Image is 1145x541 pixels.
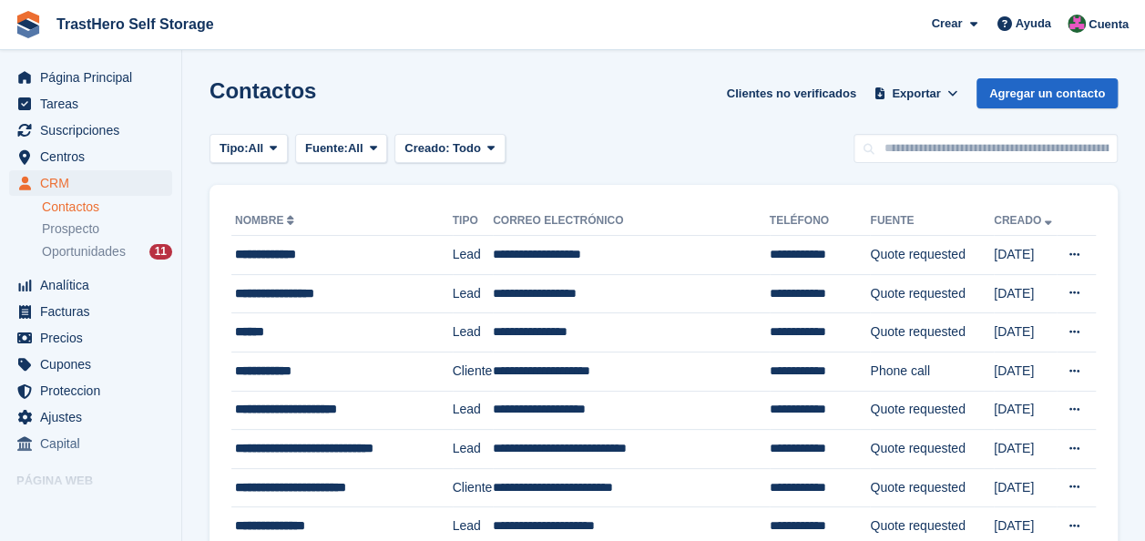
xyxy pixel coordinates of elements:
td: Quote requested [870,313,994,352]
span: All [348,139,363,158]
span: Precios [40,325,149,351]
a: Creado [994,214,1056,227]
a: menu [9,170,172,196]
a: Nombre [235,214,298,227]
span: Tareas [40,91,149,117]
span: Ayuda [1016,15,1051,33]
span: Fuente: [305,139,348,158]
td: [DATE] [994,391,1057,430]
td: [DATE] [994,236,1057,275]
span: Capital [40,431,149,456]
a: menu [9,404,172,430]
a: menu [9,65,172,90]
div: 11 [149,244,172,260]
td: Cliente [453,352,493,391]
td: [DATE] [994,430,1057,469]
th: Correo electrónico [493,207,770,236]
td: Quote requested [870,430,994,469]
span: Cuenta [1089,15,1129,34]
span: Facturas [40,299,149,324]
td: Quote requested [870,391,994,430]
button: Creado: Todo [394,134,505,164]
td: [DATE] [994,352,1057,391]
button: Fuente: All [295,134,387,164]
span: Creado: [404,141,449,155]
span: Suscripciones [40,117,149,143]
td: Quote requested [870,236,994,275]
a: Agregar un contacto [976,78,1118,108]
td: Phone call [870,352,994,391]
span: Ajustes [40,404,149,430]
td: Cliente [453,468,493,507]
a: Oportunidades 11 [42,242,172,261]
img: stora-icon-8386f47178a22dfd0bd8f6a31ec36ba5ce8667c1dd55bd0f319d3a0aa187defe.svg [15,11,42,38]
a: Contactos [42,199,172,216]
span: Cupones [40,352,149,377]
a: menu [9,117,172,143]
span: página web [40,495,149,520]
th: Fuente [870,207,994,236]
td: Lead [453,391,493,430]
td: Lead [453,313,493,352]
span: Proteccion [40,378,149,403]
a: menu [9,378,172,403]
span: Centros [40,144,149,169]
a: Clientes no verificados [720,78,864,108]
a: menu [9,299,172,324]
a: menu [9,144,172,169]
span: Página Principal [40,65,149,90]
td: [DATE] [994,468,1057,507]
a: menu [9,325,172,351]
td: Quote requested [870,468,994,507]
span: Exportar [892,85,940,103]
td: [DATE] [994,274,1057,313]
td: Lead [453,430,493,469]
td: Lead [453,274,493,313]
span: Todo [453,141,481,155]
span: Página web [16,472,181,490]
span: CRM [40,170,149,196]
th: Tipo [453,207,493,236]
button: Tipo: All [210,134,288,164]
a: Vista previa de la tienda [150,496,172,518]
a: TrastHero Self Storage [49,9,221,39]
th: Teléfono [770,207,871,236]
a: menu [9,91,172,117]
a: menu [9,352,172,377]
a: menu [9,431,172,456]
span: All [249,139,264,158]
a: menú [9,495,172,520]
td: [DATE] [994,313,1057,352]
span: Analítica [40,272,149,298]
td: Quote requested [870,274,994,313]
span: Oportunidades [42,243,126,260]
a: menu [9,272,172,298]
img: Marua Grioui [1068,15,1086,33]
span: Prospecto [42,220,99,238]
span: Crear [931,15,962,33]
button: Exportar [871,78,962,108]
a: Prospecto [42,219,172,239]
td: Lead [453,236,493,275]
h1: Contactos [210,78,316,103]
span: Tipo: [220,139,249,158]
